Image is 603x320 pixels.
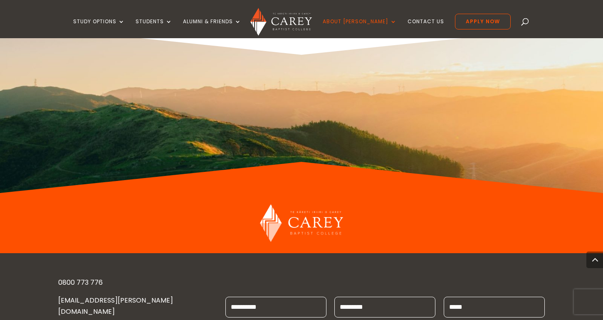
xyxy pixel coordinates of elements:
[260,204,343,242] img: Carey Baptist College
[136,19,172,38] a: Students
[183,19,241,38] a: Alumni & Friends
[58,278,103,287] a: 0800 773 776
[58,296,173,316] a: [EMAIL_ADDRESS][PERSON_NAME][DOMAIN_NAME]
[250,8,311,36] img: Carey Baptist College
[260,235,343,244] a: Carey Baptist College
[408,19,444,38] a: Contact Us
[73,19,125,38] a: Study Options
[455,14,511,29] a: Apply Now
[323,19,397,38] a: About [PERSON_NAME]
